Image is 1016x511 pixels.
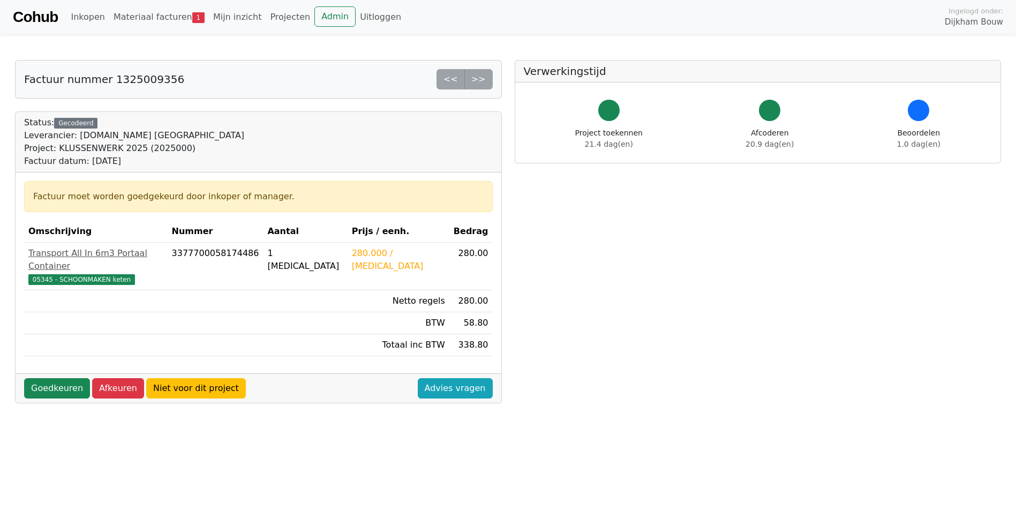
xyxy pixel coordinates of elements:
td: 280.00 [449,290,493,312]
a: Inkopen [66,6,109,28]
span: 21.4 dag(en) [585,140,633,148]
div: Afcoderen [746,127,794,150]
div: Project: KLUSSENWERK 2025 (2025000) [24,142,244,155]
th: Aantal [263,221,347,243]
a: Afkeuren [92,378,144,399]
div: Transport All In 6m3 Portaal Container [28,247,163,273]
td: 338.80 [449,334,493,356]
div: Beoordelen [897,127,940,150]
span: Ingelogd onder: [949,6,1003,16]
a: Mijn inzicht [209,6,266,28]
td: 58.80 [449,312,493,334]
a: Transport All In 6m3 Portaal Container05345 - SCHOONMAKEN keten [28,247,163,285]
div: Factuur moet worden goedgekeurd door inkoper of manager. [33,190,484,203]
div: Leverancier: [DOMAIN_NAME] [GEOGRAPHIC_DATA] [24,129,244,142]
td: BTW [348,312,449,334]
th: Nummer [168,221,264,243]
div: 1 [MEDICAL_DATA] [267,247,343,273]
a: Cohub [13,4,58,30]
span: 05345 - SCHOONMAKEN keten [28,274,135,285]
div: Factuur datum: [DATE] [24,155,244,168]
div: 280.000 / [MEDICAL_DATA] [352,247,445,273]
span: 1.0 dag(en) [897,140,940,148]
h5: Factuur nummer 1325009356 [24,73,184,86]
a: Goedkeuren [24,378,90,399]
div: Gecodeerd [54,118,97,129]
a: Advies vragen [418,378,493,399]
span: 20.9 dag(en) [746,140,794,148]
div: Project toekennen [575,127,643,150]
td: Netto regels [348,290,449,312]
td: 3377700058174486 [168,243,264,290]
a: Materiaal facturen1 [109,6,209,28]
a: Admin [314,6,356,27]
td: Totaal inc BTW [348,334,449,356]
a: Projecten [266,6,314,28]
a: Niet voor dit project [146,378,246,399]
th: Bedrag [449,221,493,243]
td: 280.00 [449,243,493,290]
th: Omschrijving [24,221,168,243]
th: Prijs / eenh. [348,221,449,243]
span: Dijkham Bouw [945,16,1003,28]
a: Uitloggen [356,6,405,28]
div: Status: [24,116,244,168]
h5: Verwerkingstijd [524,65,992,78]
span: 1 [192,12,205,23]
